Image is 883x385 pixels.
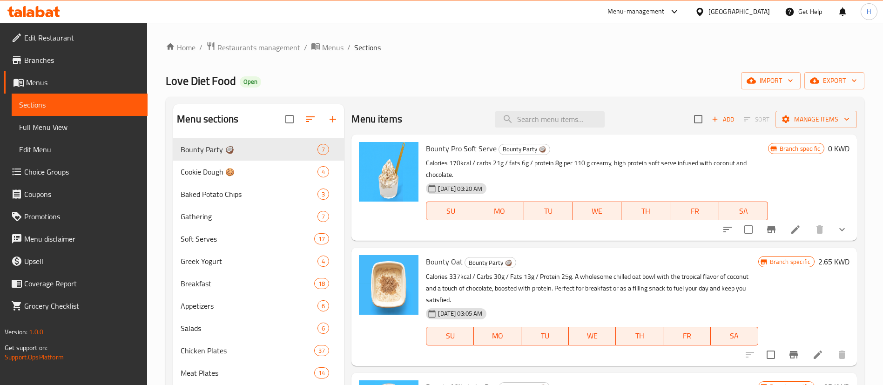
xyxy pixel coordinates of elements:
span: MO [479,204,520,218]
span: Upsell [24,256,140,267]
div: Bounty Party 🥥 [465,257,516,268]
a: Full Menu View [12,116,148,138]
span: Bounty Pro Soft Serve [426,142,497,155]
svg: Show Choices [836,224,848,235]
a: Edit Restaurant [4,27,148,49]
div: items [317,189,329,200]
div: items [317,300,329,311]
span: 7 [318,212,329,221]
button: Branch-specific-item [782,344,805,366]
button: delete [831,344,853,366]
span: Full Menu View [19,122,140,133]
button: WE [573,202,622,220]
div: items [314,367,329,378]
button: SA [711,327,758,345]
span: Edit Restaurant [24,32,140,43]
span: TH [620,329,660,343]
a: Edit Menu [12,138,148,161]
span: Meat Plates [181,367,314,378]
span: TU [528,204,569,218]
h2: Menu sections [177,112,238,126]
span: H [867,7,871,17]
div: items [314,233,329,244]
div: Bounty Party 🥥 [499,144,550,155]
div: Baked Potato Chips [181,189,317,200]
a: Sections [12,94,148,116]
span: 37 [315,346,329,355]
span: export [812,75,857,87]
span: import [748,75,793,87]
button: show more [831,218,853,241]
div: Baked Potato Chips3 [173,183,344,205]
span: Sections [19,99,140,110]
span: Bounty Party 🥥 [465,257,516,268]
button: delete [809,218,831,241]
span: Restaurants management [217,42,300,53]
span: Coverage Report [24,278,140,289]
span: Select all sections [280,109,299,129]
div: Gathering7 [173,205,344,228]
span: Menus [26,77,140,88]
span: Choice Groups [24,166,140,177]
span: Bounty Party 🥥 [181,144,317,155]
div: Menu-management [607,6,665,17]
span: 7 [318,145,329,154]
button: TU [521,327,569,345]
button: TH [616,327,663,345]
button: MO [474,327,521,345]
span: Version: [5,326,27,338]
span: 18 [315,279,329,288]
span: MO [478,329,518,343]
li: / [304,42,307,53]
span: Branches [24,54,140,66]
span: Cookie Dough 🍪 [181,166,317,177]
button: FR [670,202,719,220]
button: SU [426,327,474,345]
span: Open [240,78,261,86]
div: Breakfast [181,278,314,289]
button: export [804,72,864,89]
a: Menu disclaimer [4,228,148,250]
a: Coupons [4,183,148,205]
span: 17 [315,235,329,243]
div: Breakfast18 [173,272,344,295]
button: WE [569,327,616,345]
span: Add [710,114,735,125]
span: Manage items [783,114,849,125]
span: Select section [688,109,708,129]
button: import [741,72,801,89]
a: Grocery Checklist [4,295,148,317]
button: Add [708,112,738,127]
span: Select section first [738,112,775,127]
span: TU [525,329,565,343]
a: Restaurants management [206,41,300,54]
span: Branch specific [776,144,824,153]
span: Appetizers [181,300,317,311]
span: WE [573,329,613,343]
div: Salads6 [173,317,344,339]
span: Bounty Party 🥥 [499,144,550,155]
nav: breadcrumb [166,41,864,54]
div: Soft Serves17 [173,228,344,250]
button: FR [663,327,711,345]
a: Upsell [4,250,148,272]
span: Menus [322,42,344,53]
a: Edit menu item [812,349,823,360]
span: Edit Menu [19,144,140,155]
span: Sort sections [299,108,322,130]
button: SA [719,202,768,220]
div: items [317,211,329,222]
div: Chicken Plates37 [173,339,344,362]
span: Soft Serves [181,233,314,244]
span: Coupons [24,189,140,200]
span: Greek Yogurt [181,256,317,267]
div: items [317,256,329,267]
img: Bounty Pro Soft Serve [359,142,418,202]
div: items [317,144,329,155]
div: Meat Plates14 [173,362,344,384]
h2: Menu items [351,112,402,126]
